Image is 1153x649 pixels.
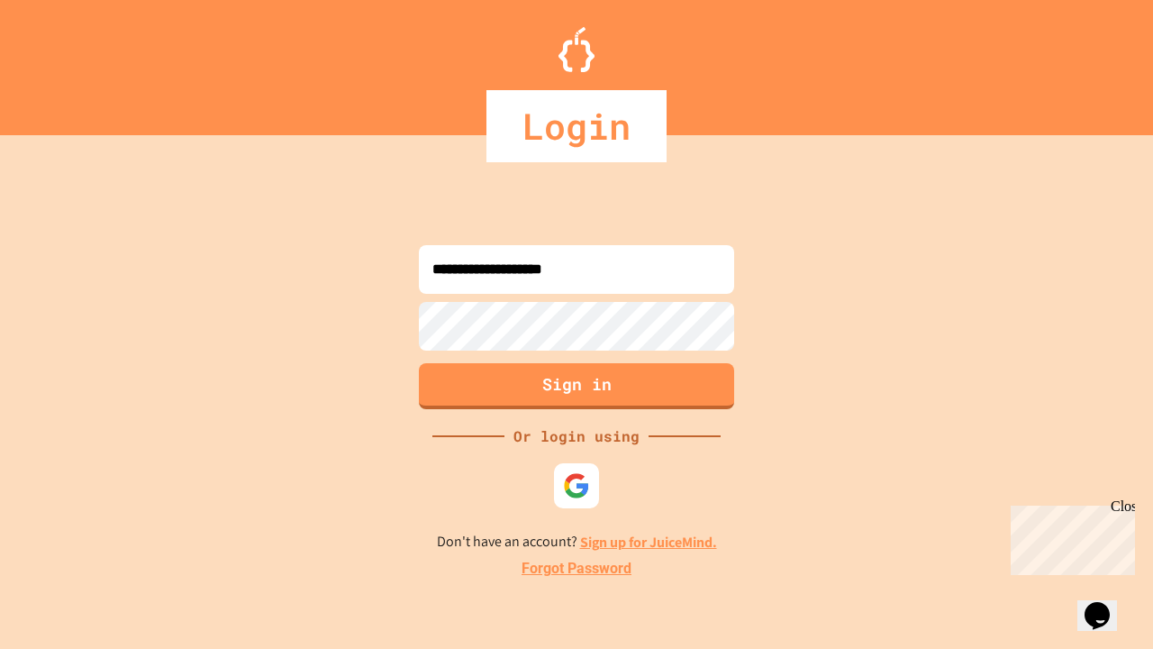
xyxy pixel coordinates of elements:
div: Or login using [504,425,649,447]
div: Chat with us now!Close [7,7,124,114]
p: Don't have an account? [437,531,717,553]
iframe: chat widget [1003,498,1135,575]
a: Forgot Password [522,558,631,580]
img: google-icon.svg [563,472,590,499]
a: Sign up for JuiceMind. [580,533,717,552]
button: Sign in [419,363,734,409]
div: Login [486,90,667,162]
iframe: chat widget [1077,577,1135,631]
img: Logo.svg [558,27,595,72]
